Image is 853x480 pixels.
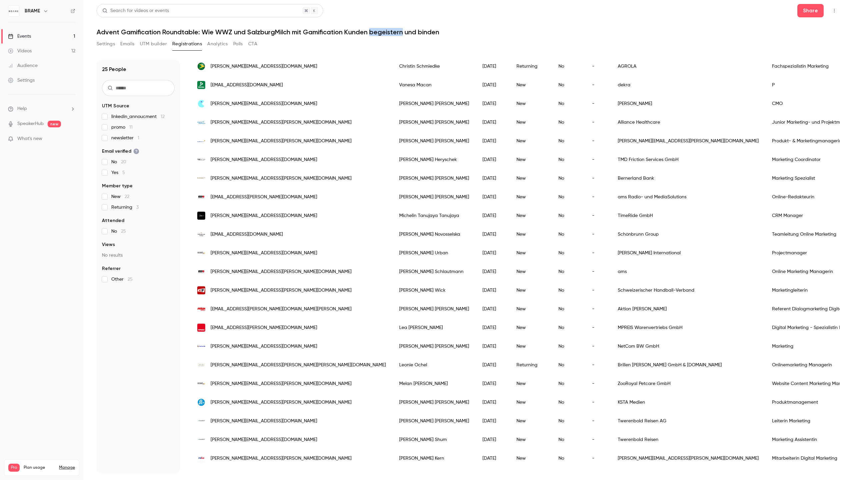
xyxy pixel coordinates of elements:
[393,430,476,449] div: [PERSON_NAME] Shum
[510,94,552,113] div: New
[393,113,476,132] div: [PERSON_NAME] [PERSON_NAME]
[552,430,585,449] div: No
[8,48,32,54] div: Videos
[476,430,510,449] div: [DATE]
[197,230,205,238] img: schoenbrunn-group.com
[393,412,476,430] div: [PERSON_NAME] [PERSON_NAME]
[211,119,352,126] span: [PERSON_NAME][EMAIL_ADDRESS][PERSON_NAME][DOMAIN_NAME]
[611,262,765,281] div: ams
[476,188,510,206] div: [DATE]
[102,217,124,224] span: Attended
[611,374,765,393] div: ZooRoyal Petcare GmbH
[102,103,175,283] section: facet-groups
[510,113,552,132] div: New
[25,8,40,14] h6: BRAME
[111,113,165,120] span: linkedin_annoucment
[552,374,585,393] div: No
[197,380,205,388] img: rewe-group.com
[552,244,585,262] div: No
[197,156,205,164] img: tmdfriction.com
[510,337,552,356] div: New
[585,337,611,356] div: -
[59,465,75,470] a: Manage
[393,356,476,374] div: Leonie Ochel
[585,132,611,150] div: -
[111,276,133,283] span: Other
[585,206,611,225] div: -
[197,324,205,332] img: mpreis.at
[585,393,611,412] div: -
[136,205,139,210] span: 3
[510,318,552,337] div: New
[111,228,126,235] span: No
[510,76,552,94] div: New
[211,380,352,387] span: [PERSON_NAME][EMAIL_ADDRESS][PERSON_NAME][DOMAIN_NAME]
[585,300,611,318] div: -
[393,244,476,262] div: [PERSON_NAME] Urban
[211,212,317,219] span: [PERSON_NAME][EMAIL_ADDRESS][DOMAIN_NAME]
[552,132,585,150] div: No
[111,124,133,131] span: promo
[111,193,129,200] span: New
[585,225,611,244] div: -
[585,430,611,449] div: -
[393,206,476,225] div: Michelin Tanujaya Tanujaya
[211,268,352,275] span: [PERSON_NAME][EMAIL_ADDRESS][PERSON_NAME][DOMAIN_NAME]
[197,249,205,257] img: rewe-group.com
[476,281,510,300] div: [DATE]
[121,160,126,164] span: 20
[611,281,765,300] div: Schweizerischer Handball-Verband
[111,204,139,211] span: Returning
[197,62,205,70] img: agrola.ch
[476,57,510,76] div: [DATE]
[510,206,552,225] div: New
[611,244,765,262] div: [PERSON_NAME] International
[48,121,61,127] span: new
[476,76,510,94] div: [DATE]
[17,135,42,142] span: What's new
[510,132,552,150] div: New
[611,188,765,206] div: ams Radio- und MediaSolutions
[585,262,611,281] div: -
[552,206,585,225] div: No
[476,206,510,225] div: [DATE]
[476,262,510,281] div: [DATE]
[8,77,35,84] div: Settings
[393,94,476,113] div: [PERSON_NAME] [PERSON_NAME]
[111,159,126,165] span: No
[476,94,510,113] div: [DATE]
[197,417,205,425] img: twerenbold.ch
[476,412,510,430] div: [DATE]
[510,393,552,412] div: New
[585,318,611,337] div: -
[393,169,476,188] div: [PERSON_NAME] [PERSON_NAME]
[17,120,44,127] a: SpeakerHub
[510,225,552,244] div: New
[611,57,765,76] div: AGROLA
[611,430,765,449] div: Twerenbold Reisen
[393,318,476,337] div: Lea [PERSON_NAME]
[611,393,765,412] div: KSTA Medien
[611,94,765,113] div: [PERSON_NAME]
[510,374,552,393] div: New
[393,393,476,412] div: [PERSON_NAME] [PERSON_NAME]
[611,337,765,356] div: NetCom BW GmbH
[552,57,585,76] div: No
[102,65,126,73] h1: 25 People
[102,7,169,14] div: Search for videos or events
[102,183,133,189] span: Member type
[233,39,243,49] button: Polls
[211,418,317,425] span: [PERSON_NAME][EMAIL_ADDRESS][DOMAIN_NAME]
[611,412,765,430] div: Twerenbold Reisen AG
[197,307,205,311] img: aktion-mensch.de
[476,300,510,318] div: [DATE]
[552,150,585,169] div: No
[211,231,283,238] span: [EMAIL_ADDRESS][DOMAIN_NAME]
[172,39,202,49] button: Registrations
[585,150,611,169] div: -
[211,343,317,350] span: [PERSON_NAME][EMAIL_ADDRESS][DOMAIN_NAME]
[197,100,205,108] img: mycarl.ch
[248,39,257,49] button: CTA
[476,244,510,262] div: [DATE]
[211,138,352,145] span: [PERSON_NAME][EMAIL_ADDRESS][PERSON_NAME][DOMAIN_NAME]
